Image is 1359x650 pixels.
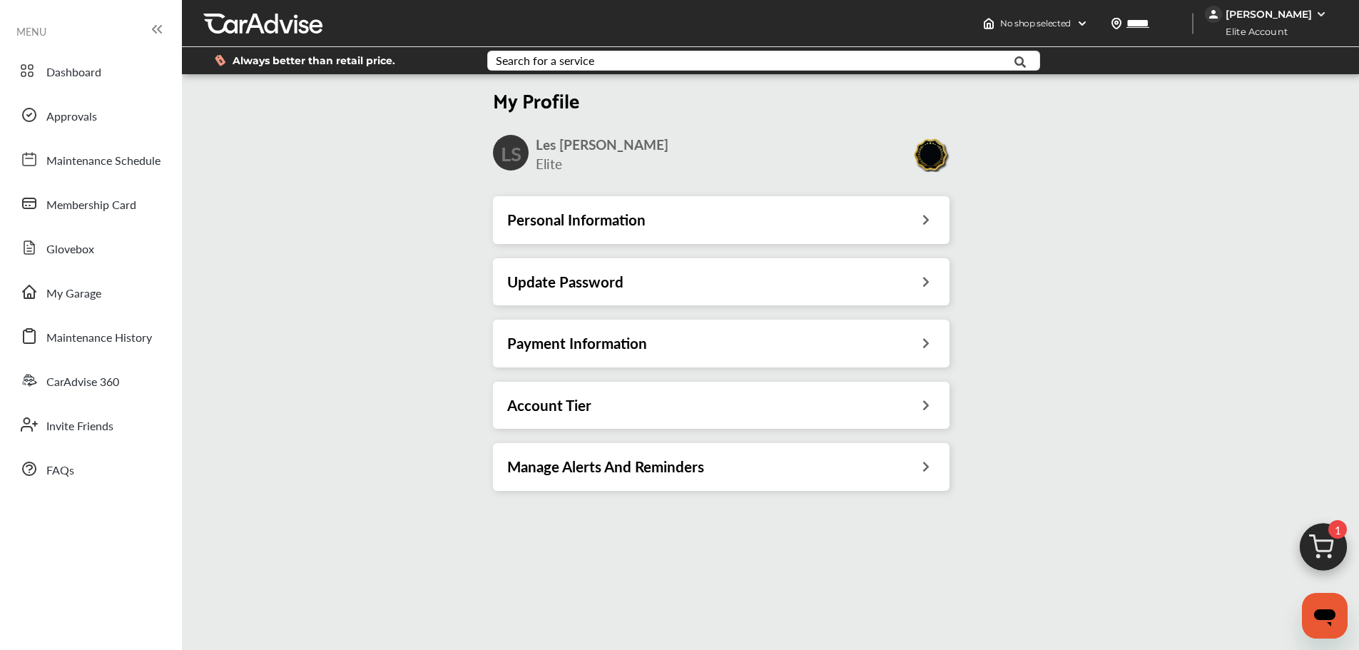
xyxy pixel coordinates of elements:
[501,141,521,166] h2: LS
[1076,18,1088,29] img: header-down-arrow.9dd2ce7d.svg
[13,185,168,222] a: Membership Card
[13,229,168,266] a: Glovebox
[912,137,950,172] img: Elitebadge.d198fa44.svg
[1289,517,1358,585] img: cart_icon.3d0951e8.svg
[1226,8,1312,21] div: [PERSON_NAME]
[1192,13,1193,34] img: header-divider.bc55588e.svg
[1206,24,1298,39] span: Elite Account
[1302,593,1348,639] iframe: Button to launch messaging window
[46,196,136,215] span: Membership Card
[13,141,168,178] a: Maintenance Schedule
[46,108,97,126] span: Approvals
[46,329,152,347] span: Maintenance History
[496,55,594,66] div: Search for a service
[536,154,562,173] span: Elite
[16,26,46,37] span: MENU
[507,334,647,352] h3: Payment Information
[46,285,101,303] span: My Garage
[13,273,168,310] a: My Garage
[46,462,74,480] span: FAQs
[493,87,950,112] h2: My Profile
[46,64,101,82] span: Dashboard
[13,52,168,89] a: Dashboard
[1315,9,1327,20] img: WGsFRI8htEPBVLJbROoPRyZpYNWhNONpIPPETTm6eUC0GeLEiAAAAAElFTkSuQmCC
[13,406,168,443] a: Invite Friends
[983,18,994,29] img: header-home-logo.8d720a4f.svg
[233,56,395,66] span: Always better than retail price.
[13,318,168,355] a: Maintenance History
[507,396,591,415] h3: Account Tier
[46,152,161,171] span: Maintenance Schedule
[1205,6,1222,23] img: jVpblrzwTbfkPYzPPzSLxeg0AAAAASUVORK5CYII=
[507,210,646,229] h3: Personal Information
[13,450,168,487] a: FAQs
[1328,520,1347,539] span: 1
[1000,18,1071,29] span: No shop selected
[46,373,119,392] span: CarAdvise 360
[1111,18,1122,29] img: location_vector.a44bc228.svg
[46,417,113,436] span: Invite Friends
[507,457,704,476] h3: Manage Alerts And Reminders
[46,240,94,259] span: Glovebox
[507,273,623,291] h3: Update Password
[13,96,168,133] a: Approvals
[13,362,168,399] a: CarAdvise 360
[215,54,225,66] img: dollor_label_vector.a70140d1.svg
[536,135,668,154] span: Les [PERSON_NAME]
